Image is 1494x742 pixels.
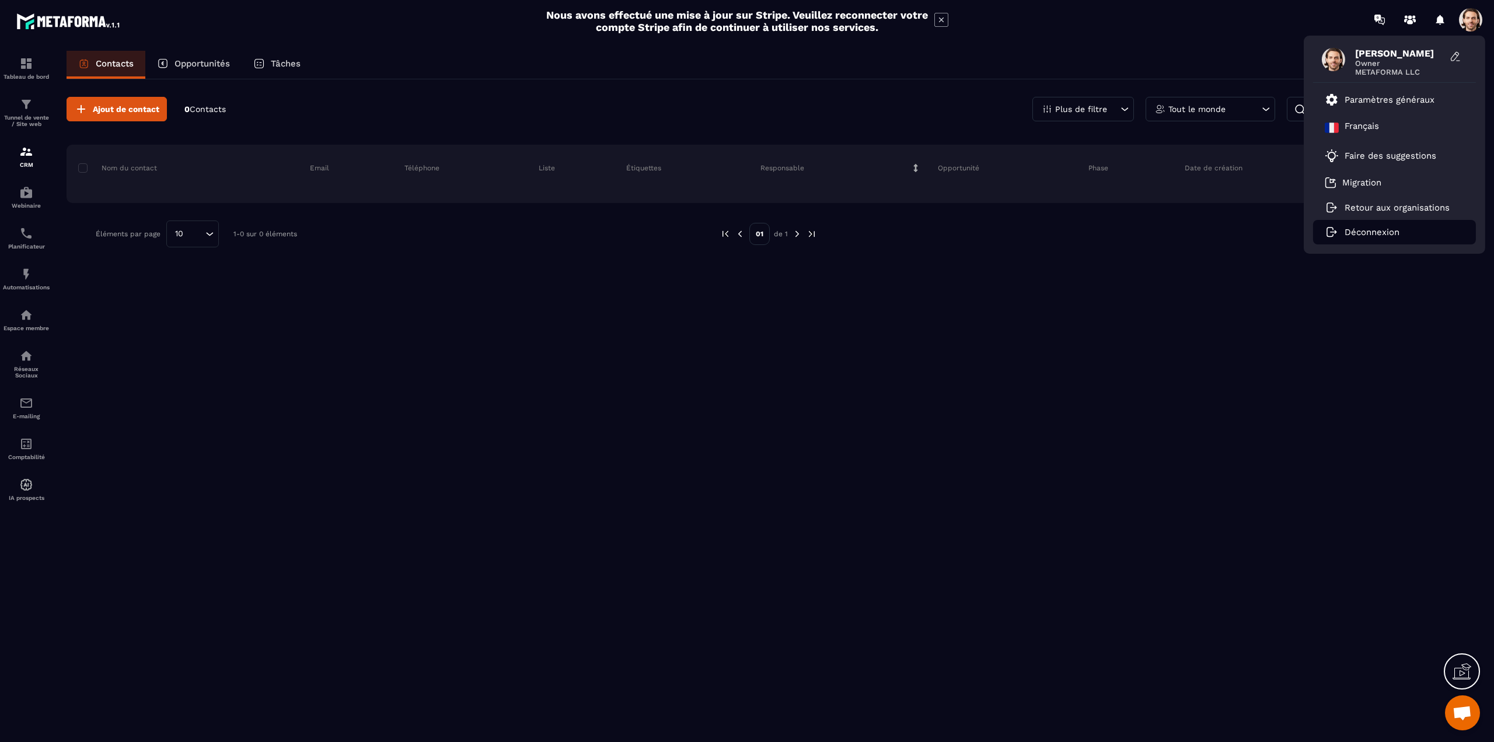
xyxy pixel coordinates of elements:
[19,478,33,492] img: automations
[19,185,33,199] img: automations
[3,89,50,136] a: formationformationTunnel de vente / Site web
[3,136,50,177] a: formationformationCRM
[807,229,817,239] img: next
[3,340,50,387] a: social-networksocial-networkRéseaux Sociaux
[19,97,33,111] img: formation
[3,428,50,469] a: accountantaccountantComptabilité
[1355,48,1443,59] span: [PERSON_NAME]
[1055,105,1107,113] p: Plus de filtre
[1345,227,1399,237] p: Déconnexion
[166,220,219,247] div: Search for option
[1355,68,1443,76] span: METAFORMA LLC
[3,387,50,428] a: emailemailE-mailing
[1342,177,1381,188] p: Migration
[735,229,745,239] img: prev
[3,258,50,299] a: automationsautomationsAutomatisations
[93,103,159,115] span: Ajout de contact
[3,114,50,127] p: Tunnel de vente / Site web
[3,218,50,258] a: schedulerschedulerPlanificateur
[1325,177,1381,188] a: Migration
[3,454,50,460] p: Comptabilité
[187,228,203,240] input: Search for option
[1088,163,1108,173] p: Phase
[1168,105,1226,113] p: Tout le monde
[1325,202,1450,213] a: Retour aux organisations
[1325,149,1450,163] a: Faire des suggestions
[1355,59,1443,68] span: Owner
[938,163,979,173] p: Opportunité
[171,228,187,240] span: 10
[1345,121,1379,135] p: Français
[19,396,33,410] img: email
[78,163,157,173] p: Nom du contact
[1445,695,1480,730] a: Mở cuộc trò chuyện
[3,162,50,168] p: CRM
[16,10,121,32] img: logo
[3,177,50,218] a: automationsautomationsWebinaire
[3,243,50,250] p: Planificateur
[19,437,33,451] img: accountant
[271,58,301,69] p: Tâches
[3,73,50,80] p: Tableau de bord
[760,163,804,173] p: Responsable
[792,229,802,239] img: next
[19,349,33,363] img: social-network
[96,58,134,69] p: Contacts
[1345,94,1434,105] p: Paramètres généraux
[145,51,242,79] a: Opportunités
[3,299,50,340] a: automationsautomationsEspace membre
[3,284,50,290] p: Automatisations
[96,230,160,238] p: Éléments par page
[3,48,50,89] a: formationformationTableau de bord
[3,366,50,379] p: Réseaux Sociaux
[546,9,928,33] h2: Nous avons effectué une mise à jour sur Stripe. Veuillez reconnecter votre compte Stripe afin de ...
[233,230,297,238] p: 1-0 sur 0 éléments
[626,163,661,173] p: Étiquettes
[1345,150,1436,161] p: Faire des suggestions
[720,229,731,239] img: prev
[404,163,439,173] p: Téléphone
[3,495,50,501] p: IA prospects
[19,308,33,322] img: automations
[3,413,50,419] p: E-mailing
[1325,93,1434,107] a: Paramètres généraux
[190,104,226,114] span: Contacts
[19,145,33,159] img: formation
[67,51,145,79] a: Contacts
[1345,202,1450,213] p: Retour aux organisations
[3,202,50,209] p: Webinaire
[19,226,33,240] img: scheduler
[749,223,770,245] p: 01
[19,57,33,71] img: formation
[184,104,226,115] p: 0
[774,229,788,239] p: de 1
[539,163,555,173] p: Liste
[310,163,329,173] p: Email
[19,267,33,281] img: automations
[174,58,230,69] p: Opportunités
[1185,163,1242,173] p: Date de création
[242,51,312,79] a: Tâches
[67,97,167,121] button: Ajout de contact
[3,325,50,331] p: Espace membre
